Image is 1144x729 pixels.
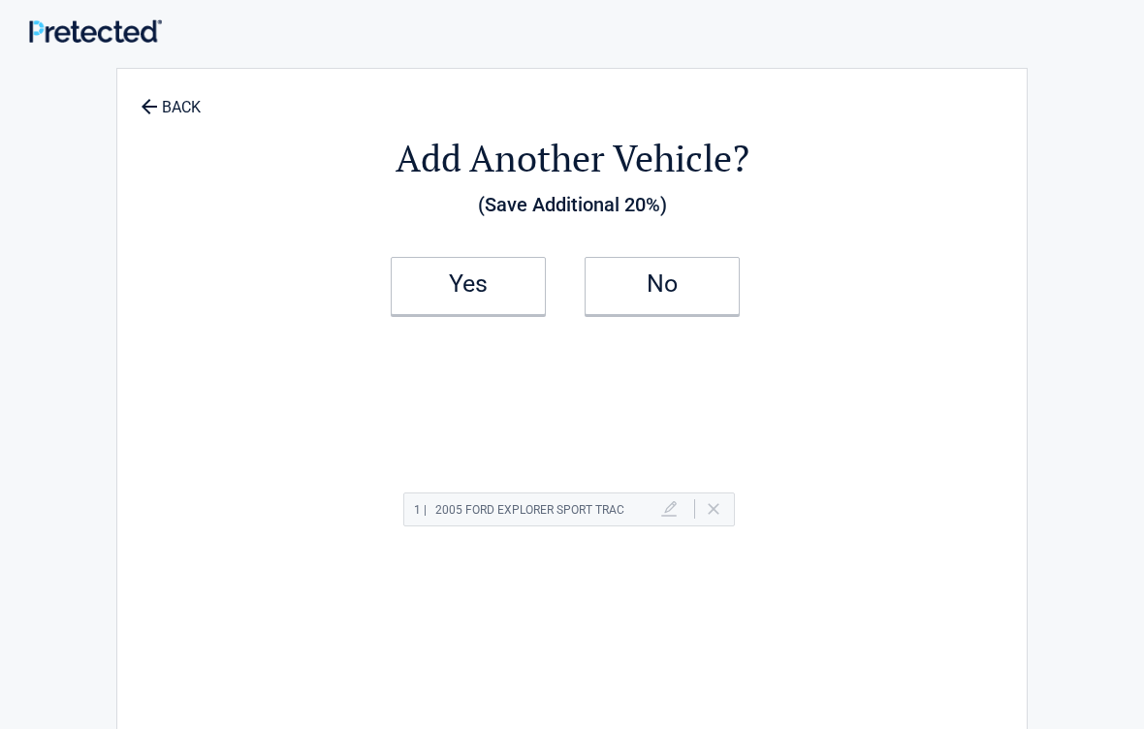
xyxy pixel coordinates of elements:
[29,19,162,44] img: Main Logo
[414,503,427,517] span: 1 |
[224,188,920,221] h3: (Save Additional 20%)
[605,277,719,291] h2: No
[224,134,920,183] h2: Add Another Vehicle?
[414,498,624,523] h2: 2005 Ford EXPLORER SPORT TRAC
[137,81,205,115] a: BACK
[708,503,719,515] a: Delete
[411,277,525,291] h2: Yes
